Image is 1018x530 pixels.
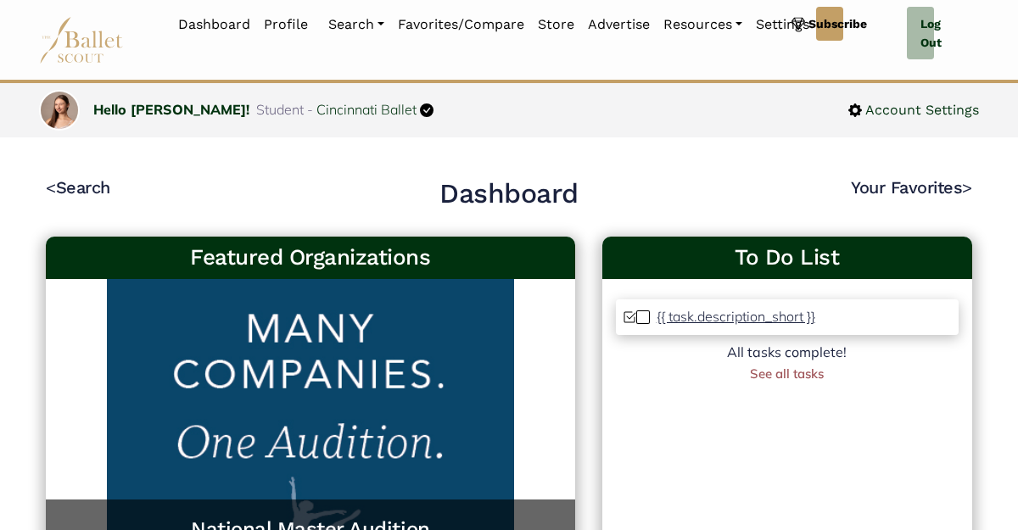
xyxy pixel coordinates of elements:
[439,176,579,212] h2: Dashboard
[59,243,562,272] h3: Featured Organizations
[581,7,657,42] a: Advertise
[93,101,249,118] a: Hello [PERSON_NAME]!
[657,7,749,42] a: Resources
[531,7,581,42] a: Store
[41,92,78,138] img: profile picture
[256,101,304,118] span: Student
[750,365,824,382] a: See all tasks
[257,7,315,73] a: Profile
[171,7,257,42] a: Dashboard
[848,99,979,121] a: Account Settings
[749,7,816,42] a: Settings
[851,177,972,198] a: Your Favorites
[791,14,805,33] img: gem.svg
[862,99,979,121] span: Account Settings
[391,7,531,42] a: Favorites/Compare
[46,176,56,198] code: <
[322,7,391,42] a: Search
[816,7,843,41] a: Subscribe
[907,7,934,59] a: Log Out
[616,243,959,272] a: To Do List
[962,176,972,198] code: >
[616,342,959,364] div: All tasks complete!
[316,101,417,118] a: Cincinnati Ballet
[808,14,867,33] span: Subscribe
[307,101,313,118] span: -
[657,308,815,325] p: {{ task.description_short }}
[46,177,110,198] a: <Search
